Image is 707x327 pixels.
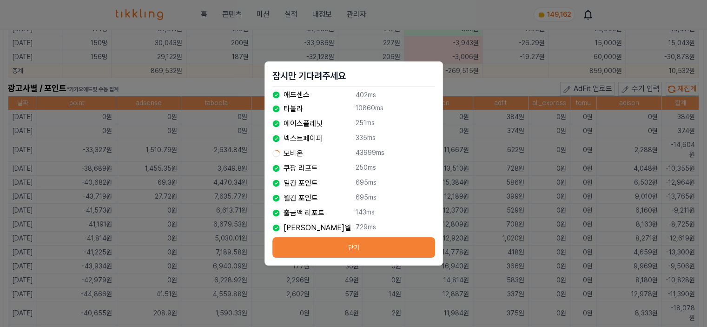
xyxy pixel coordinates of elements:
[356,90,435,100] p: 402ms
[284,89,310,100] p: 애드센스
[284,222,351,234] p: [PERSON_NAME]월
[356,222,435,234] p: 729ms
[356,178,435,189] p: 695ms
[284,103,303,114] p: 타불라
[272,69,435,82] h2: 잠시만 기다려주세요
[284,193,318,204] p: 월간 포인트
[284,148,303,159] p: 모비온
[284,118,323,129] p: 에이스플래닛
[284,178,318,189] p: 일간 포인트
[284,133,323,144] p: 넥스트페이퍼
[284,163,318,174] p: 쿠팡 리포트
[356,103,435,114] p: 10860ms
[356,207,435,219] p: 143ms
[356,163,435,174] p: 250ms
[356,133,435,144] p: 335ms
[284,207,324,219] p: 출금액 리포트
[356,193,435,204] p: 695ms
[356,118,435,129] p: 251ms
[272,237,435,258] button: 닫기
[356,148,435,159] p: 43999ms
